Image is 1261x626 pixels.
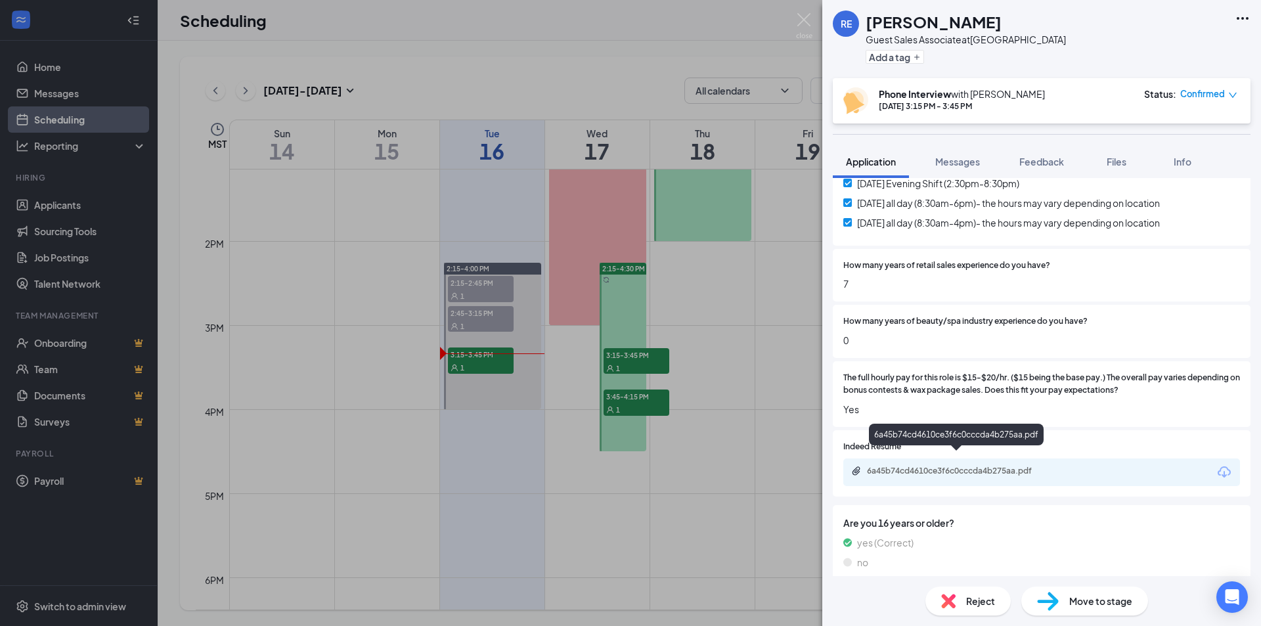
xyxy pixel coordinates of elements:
div: RE [841,17,852,30]
span: Move to stage [1069,594,1132,608]
svg: Paperclip [851,466,862,476]
svg: Plus [913,53,921,61]
div: [DATE] 3:15 PM - 3:45 PM [879,101,1045,112]
span: Are you 16 years or older? [843,516,1240,530]
svg: Download [1216,464,1232,480]
span: 0 [843,333,1240,347]
div: 6a45b74cd4610ce3f6c0cccda4b275aa.pdf [869,424,1044,445]
span: 7 [843,277,1240,291]
span: Files [1107,156,1126,168]
div: Status : [1144,87,1176,101]
span: Confirmed [1180,87,1225,101]
span: [DATE] all day (8:30am-6pm)- the hours may vary depending on location [857,196,1160,210]
span: Feedback [1019,156,1064,168]
span: Reject [966,594,995,608]
h1: [PERSON_NAME] [866,11,1002,33]
span: How many years of beauty/spa industry experience do you have? [843,315,1088,328]
span: How many years of retail sales experience do you have? [843,259,1050,272]
span: [DATE] all day (8:30am-4pm)- the hours may vary depending on location [857,215,1160,230]
div: Open Intercom Messenger [1216,581,1248,613]
div: Guest Sales Associate at [GEOGRAPHIC_DATA] [866,33,1066,46]
span: no [857,555,868,570]
button: PlusAdd a tag [866,50,924,64]
a: Paperclip6a45b74cd4610ce3f6c0cccda4b275aa.pdf [851,466,1064,478]
span: Messages [935,156,980,168]
span: The full hourly pay for this role is $15-$20/hr. ($15 being the base pay.) The overall pay varies... [843,372,1240,397]
span: yes (Correct) [857,535,914,550]
span: Yes [843,402,1240,416]
span: [DATE] Evening Shift (2:30pm-8:30pm) [857,176,1019,190]
svg: Ellipses [1235,11,1250,26]
div: with [PERSON_NAME] [879,87,1045,101]
span: down [1228,91,1237,100]
span: Application [846,156,896,168]
span: Info [1174,156,1191,168]
div: 6a45b74cd4610ce3f6c0cccda4b275aa.pdf [867,466,1051,476]
span: Indeed Resume [843,441,901,453]
b: Phone Interview [879,88,951,100]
